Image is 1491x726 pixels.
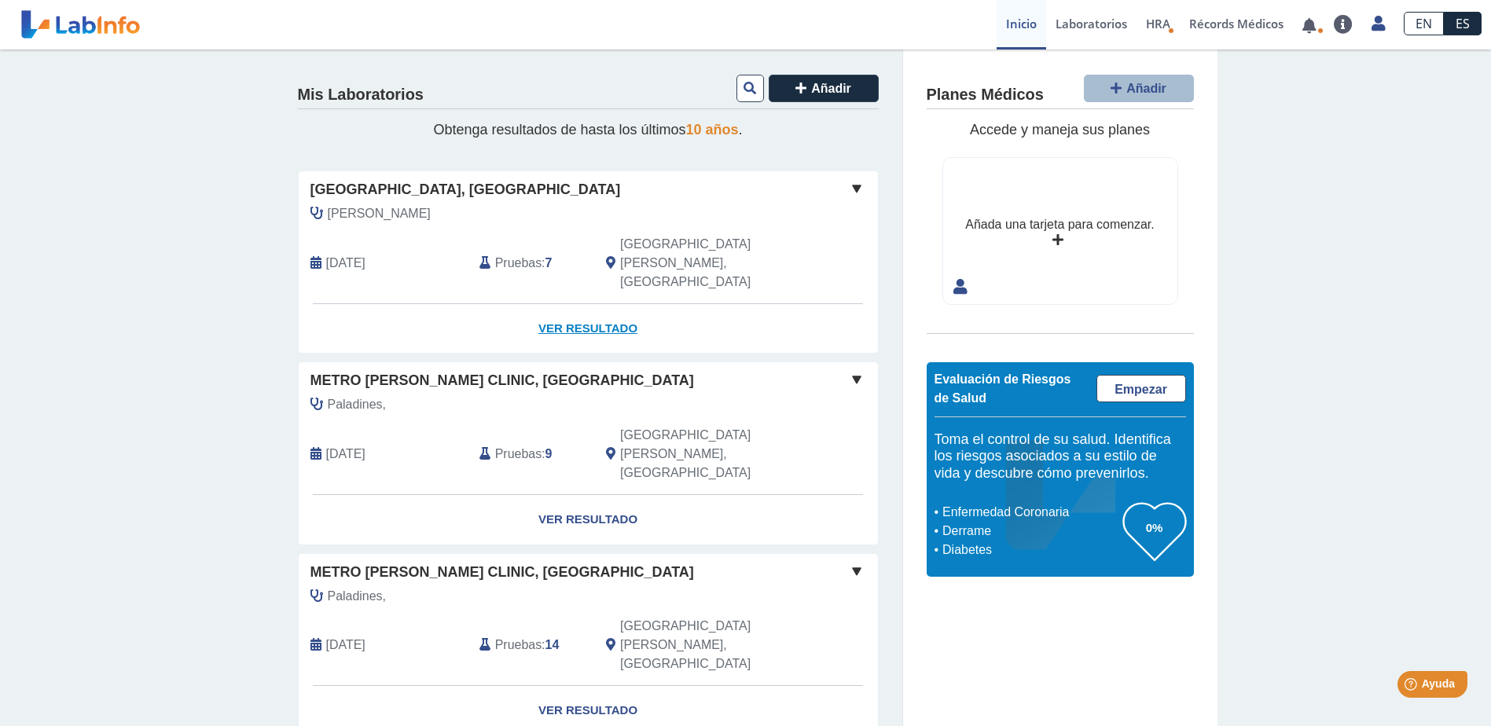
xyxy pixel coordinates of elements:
[938,541,1123,559] li: Diabetes
[1351,665,1474,709] iframe: Help widget launcher
[1096,375,1186,402] a: Empezar
[1115,383,1167,396] span: Empezar
[326,445,365,464] span: 2025-03-27
[935,372,1071,405] span: Evaluación de Riesgos de Salud
[620,426,794,482] span: San Juan, PR
[310,370,694,391] span: Metro [PERSON_NAME] Clinic, [GEOGRAPHIC_DATA]
[310,179,621,200] span: [GEOGRAPHIC_DATA], [GEOGRAPHIC_DATA]
[965,215,1154,234] div: Añada una tarjeta para comenzar.
[1126,82,1166,95] span: Añadir
[468,617,594,673] div: :
[938,503,1123,522] li: Enfermedad Coronaria
[433,122,742,137] span: Obtenga resultados de hasta los últimos .
[328,395,387,414] span: Paladines,
[468,426,594,482] div: :
[970,122,1150,137] span: Accede y maneja sus planes
[495,636,542,654] span: Pruebas
[938,522,1123,541] li: Derrame
[468,235,594,291] div: :
[811,82,851,95] span: Añadir
[769,75,879,102] button: Añadir
[299,495,878,544] a: Ver Resultado
[620,617,794,673] span: San Juan, PR
[1444,12,1482,35] a: ES
[620,235,794,291] span: San Juan, PR
[927,86,1044,104] h4: Planes Médicos
[495,254,542,273] span: Pruebas
[1084,75,1194,102] button: Añadir
[1123,518,1186,537] h3: 0%
[299,304,878,354] a: Ver Resultado
[1404,12,1444,35] a: EN
[328,204,431,223] span: Paladines, Miguel
[1146,16,1170,31] span: HRA
[310,562,694,583] span: Metro [PERSON_NAME] Clinic, [GEOGRAPHIC_DATA]
[545,256,553,269] b: 7
[328,587,387,606] span: Paladines,
[495,445,542,464] span: Pruebas
[545,638,560,651] b: 14
[935,431,1186,482] h5: Toma el control de su salud. Identifica los riesgos asociados a su estilo de vida y descubre cómo...
[298,86,424,104] h4: Mis Laboratorios
[686,122,739,137] span: 10 años
[326,254,365,273] span: 2025-10-01
[326,636,365,654] span: 2024-09-30
[545,447,553,460] b: 9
